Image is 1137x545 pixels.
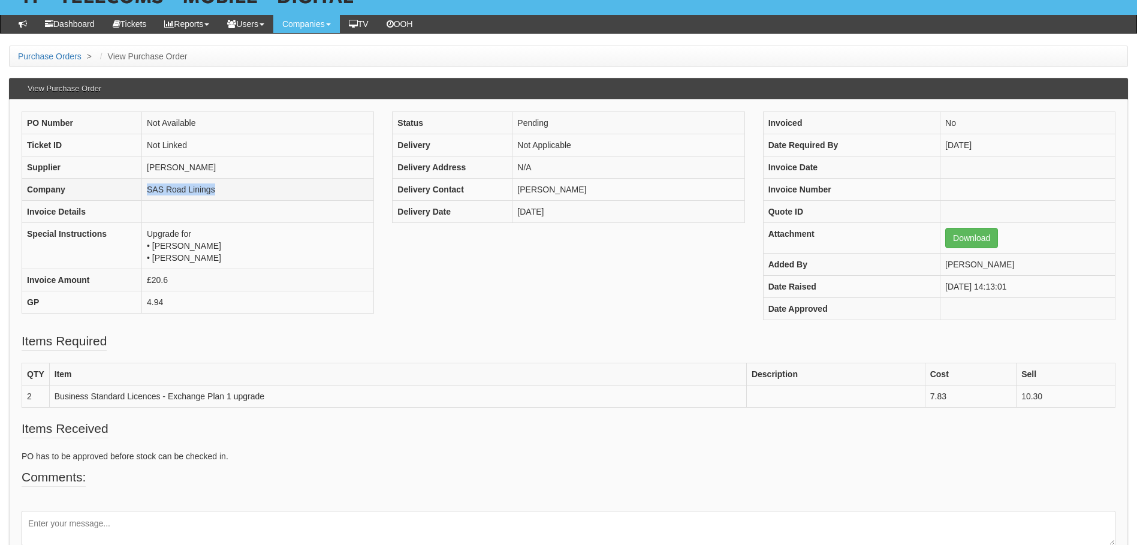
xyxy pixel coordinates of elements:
[218,15,273,33] a: Users
[940,254,1115,276] td: [PERSON_NAME]
[22,332,107,351] legend: Items Required
[22,179,142,201] th: Company
[945,228,998,248] a: Download
[340,15,378,33] a: TV
[1017,386,1115,408] td: 10.30
[746,363,925,386] th: Description
[512,134,744,156] td: Not Applicable
[512,201,744,223] td: [DATE]
[22,112,142,134] th: PO Number
[1017,363,1115,386] th: Sell
[22,201,142,223] th: Invoice Details
[142,156,374,179] td: [PERSON_NAME]
[22,468,86,487] legend: Comments:
[22,134,142,156] th: Ticket ID
[22,79,107,99] h3: View Purchase Order
[22,291,142,314] th: GP
[763,112,940,134] th: Invoiced
[393,134,512,156] th: Delivery
[925,363,1016,386] th: Cost
[49,386,746,408] td: Business Standard Licences - Exchange Plan 1 upgrade
[763,134,940,156] th: Date Required By
[142,223,374,269] td: Upgrade for • [PERSON_NAME] • [PERSON_NAME]
[273,15,340,33] a: Companies
[104,15,156,33] a: Tickets
[763,179,940,201] th: Invoice Number
[940,276,1115,298] td: [DATE] 14:13:01
[84,52,95,61] span: >
[393,156,512,179] th: Delivery Address
[155,15,218,33] a: Reports
[142,112,374,134] td: Not Available
[22,386,50,408] td: 2
[22,156,142,179] th: Supplier
[36,15,104,33] a: Dashboard
[22,420,108,438] legend: Items Received
[22,450,1115,462] p: PO has to be approved before stock can be checked in.
[142,291,374,314] td: 4.94
[142,269,374,291] td: £20.6
[763,201,940,223] th: Quote ID
[393,112,512,134] th: Status
[940,112,1115,134] td: No
[18,52,82,61] a: Purchase Orders
[512,179,744,201] td: [PERSON_NAME]
[512,112,744,134] td: Pending
[22,363,50,386] th: QTY
[393,201,512,223] th: Delivery Date
[97,50,188,62] li: View Purchase Order
[22,269,142,291] th: Invoice Amount
[940,134,1115,156] td: [DATE]
[763,276,940,298] th: Date Raised
[142,179,374,201] td: SAS Road Linings
[22,223,142,269] th: Special Instructions
[763,223,940,254] th: Attachment
[378,15,422,33] a: OOH
[393,179,512,201] th: Delivery Contact
[49,363,746,386] th: Item
[142,134,374,156] td: Not Linked
[763,156,940,179] th: Invoice Date
[925,386,1016,408] td: 7.83
[763,298,940,320] th: Date Approved
[763,254,940,276] th: Added By
[512,156,744,179] td: N/A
